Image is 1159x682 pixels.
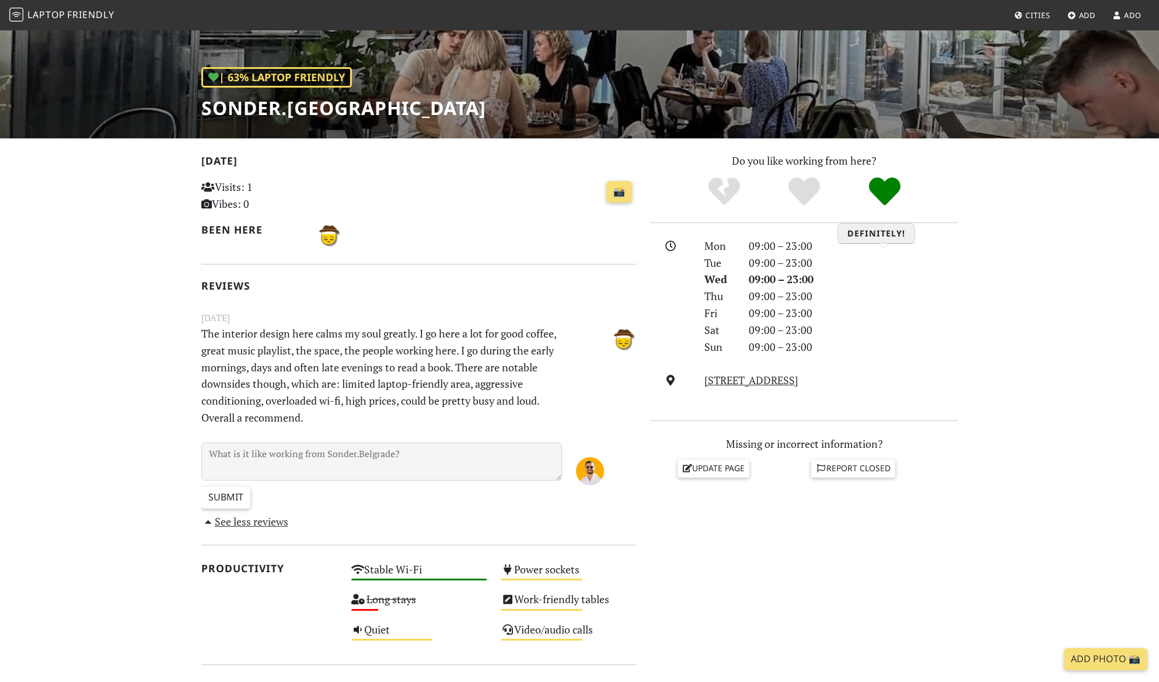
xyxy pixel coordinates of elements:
div: Power sockets [494,560,644,590]
div: Video/audio calls [494,620,644,650]
a: Add [1063,5,1101,26]
div: | 63% Laptop Friendly [201,67,352,88]
div: Yes [764,176,844,208]
span: Basel B [609,330,637,345]
s: Long stays [366,592,416,606]
div: Sat [697,322,742,339]
div: Stable Wi-Fi [344,560,494,590]
div: 09:00 – 23:00 [742,255,965,272]
div: Mon [697,238,742,255]
p: The interior design here calms my soul greatly. I go here a lot for good coffee, great music play... [194,325,569,426]
div: No [684,176,764,208]
div: 09:00 – 23:00 [742,238,965,255]
div: 09:00 – 23:00 [742,305,965,322]
a: Ado [1108,5,1146,26]
span: Laptop [27,8,65,21]
small: [DATE] [194,311,644,325]
div: 09:00 – 23:00 [742,322,965,339]
div: Quiet [344,620,494,650]
h3: Definitely! [838,224,914,243]
h2: Been here [201,224,300,236]
a: Cities [1010,5,1055,26]
img: 3609-basel.jpg [609,325,637,353]
div: Tue [697,255,742,272]
div: Wed [697,271,742,288]
div: 09:00 – 23:00 [742,271,965,288]
div: Definitely! [844,176,925,208]
span: Cities [1025,10,1050,20]
img: 3609-basel.jpg [314,221,342,249]
input: Submit [201,486,250,509]
div: 09:00 – 23:00 [742,339,965,356]
p: Do you like working from here? [651,152,958,169]
div: Thu [697,288,742,305]
a: Update page [678,460,750,477]
a: See less reviews [201,514,288,528]
span: Add [1079,10,1096,20]
p: Missing or incorrect information? [651,436,958,453]
p: Visits: 1 Vibes: 0 [201,179,337,213]
a: Report closed [811,460,895,477]
h2: Reviews [201,280,637,292]
img: 6837-ado.jpg [576,457,604,485]
img: LaptopFriendly [9,8,23,22]
div: Fri [697,305,742,322]
a: [STREET_ADDRESS] [704,373,798,387]
a: 📸 [606,181,632,203]
a: LaptopFriendly LaptopFriendly [9,5,114,26]
div: 09:00 – 23:00 [742,288,965,305]
h1: Sonder.[GEOGRAPHIC_DATA] [201,97,486,119]
div: Sun [697,339,742,356]
span: Ado [1124,10,1141,20]
span: Friendly [67,8,114,21]
h2: [DATE] [201,155,637,172]
h2: Productivity [201,562,337,575]
div: Work-friendly tables [494,590,644,620]
span: Basel B [314,227,342,241]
